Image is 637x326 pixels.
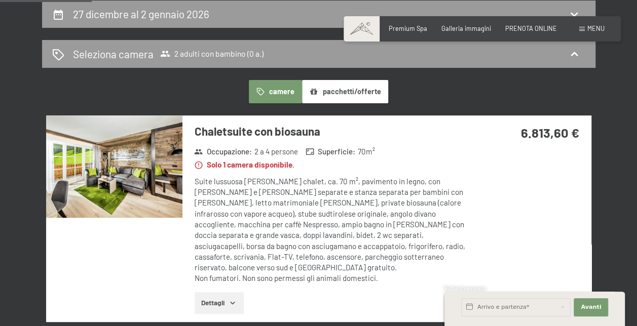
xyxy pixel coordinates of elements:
strong: 6.813,60 € [520,125,579,140]
a: Premium Spa [389,24,427,32]
button: camere [249,80,302,103]
strong: Solo 1 camera disponibile. [194,159,294,170]
h2: Seleziona camera [73,47,154,61]
div: Suite lussuosa [PERSON_NAME] chalet, ca. 70 m², pavimento in legno, con [PERSON_NAME] e [PERSON_N... [195,176,469,284]
h3: Chaletsuite con biosauna [195,124,469,139]
span: 70 m² [358,146,375,157]
button: Avanti [574,298,608,316]
img: mss_renderimg.php [46,115,182,218]
button: Dettagli [195,292,244,314]
span: Richiesta express [444,286,486,292]
span: 2 a 4 persone [254,146,297,157]
h2: 27 dicembre al 2 gennaio 2026 [73,8,209,20]
button: pacchetti/offerte [302,80,388,103]
strong: Occupazione : [194,146,252,157]
span: Menu [587,24,605,32]
strong: Superficie : [306,146,356,157]
a: Galleria immagini [441,24,491,32]
a: PRENOTA ONLINE [505,24,557,32]
span: 2 adulti con bambino (0 a.) [160,49,264,59]
span: Avanti [581,303,601,311]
